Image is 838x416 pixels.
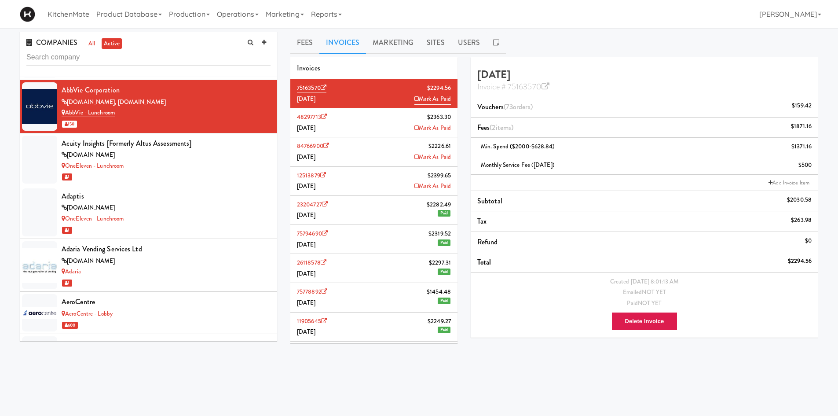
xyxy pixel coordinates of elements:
[438,298,450,304] span: Paid
[297,171,326,180] a: 12513879
[642,288,666,296] span: NOT YET
[481,161,555,169] span: Monthly Service Fee ([DATE])
[428,170,451,181] span: $2399.65
[788,256,812,267] div: $2294.56
[290,254,457,283] li: 26118578$2297.31[DATE]Paid
[297,287,327,296] a: 75778892
[414,123,451,134] a: Mark As Paid
[62,227,72,234] span: 1
[297,63,320,73] span: Invoices
[290,225,457,254] li: 75794690$2319.52[DATE]Paid
[290,32,319,54] a: Fees
[477,216,487,226] span: Tax
[428,228,451,239] span: $2319.52
[791,215,812,226] div: $263.98
[290,342,457,371] li: 76024916$2184[DATE]Paid
[490,122,513,133] span: (2 )
[791,141,812,152] div: $1371.16
[62,295,271,309] div: AeroCentre
[20,334,277,387] li: [DEMOGRAPHIC_DATA][URL]OneEleven - Lunchroom 1
[477,81,549,92] a: Invoice # 75163570
[290,313,457,342] li: 11905645$2249.27[DATE]Paid
[297,317,327,325] a: 11905645
[297,328,316,336] span: [DATE]
[297,200,328,209] a: 23204727
[471,156,818,175] li: Monthly Service Fee ([DATE])$500
[62,202,271,214] div: [DOMAIN_NAME]
[787,195,812,206] div: $2030.58
[414,181,451,192] a: Mark As Paid
[319,32,366,54] a: Invoices
[297,269,316,278] span: [DATE]
[427,112,451,123] span: $2363.30
[611,312,678,331] button: Delete Invoice
[366,32,420,54] a: Marketing
[427,287,451,298] span: $1454.48
[791,121,812,132] div: $1871.16
[297,142,329,150] a: 84766900
[414,152,451,163] a: Mark As Paid
[62,338,271,351] div: [DEMOGRAPHIC_DATA]
[471,138,818,156] li: Min. Spend ($2000-$628.84)$1371.16
[62,267,81,276] a: Adaria
[297,258,326,267] a: 26118578
[62,121,77,128] span: 150
[504,102,533,112] span: (73 )
[481,142,555,151] span: Min. Spend ($2000-$628.84)
[290,283,457,312] li: 75778892$1454.48[DATE]Paid
[297,95,316,103] span: [DATE]
[62,137,271,150] div: Acuity Insights [Formerly Altus Assessments]
[805,236,812,247] div: $0
[62,97,271,108] div: [DOMAIN_NAME], [DOMAIN_NAME]
[766,178,812,187] a: Add Invoice Item
[477,257,491,267] span: Total
[438,327,450,333] span: Paid
[451,32,487,54] a: Users
[62,150,271,161] div: [DOMAIN_NAME]
[477,298,812,309] div: Paid
[297,211,316,219] span: [DATE]
[20,7,35,22] img: Micromart
[477,196,502,206] span: Subtotal
[438,210,450,217] span: Paid
[297,153,316,161] span: [DATE]
[20,186,277,239] li: Adaptis[DOMAIN_NAME]OneEleven - Lunchroom 1
[428,141,451,152] span: $2226.61
[427,199,451,210] span: $2282.49
[792,100,812,111] div: $159.42
[438,269,450,275] span: Paid
[477,276,812,287] div: Created [DATE] 8:01:13 AM
[26,37,77,48] span: COMPANIES
[513,102,531,112] ng-pluralize: orders
[62,280,72,287] span: 1
[62,243,271,256] div: Adaria Vending Services Ltd
[477,122,513,133] span: Fees
[290,196,457,225] li: 23204727$2282.49[DATE]Paid
[62,309,113,318] a: AeroCentre - Lobby
[290,79,457,108] li: 75163570$2294.56[DATE]Mark As Paid
[62,214,124,223] a: OneEleven - Lunchroom
[20,292,277,334] li: AeroCentreAeroCentre - Lobby 600
[290,167,457,196] li: 12513879$2399.65[DATE]Mark As Paid
[290,108,457,137] li: 48297713$2363.30[DATE]Mark As Paid
[297,229,328,238] a: 75794690
[427,83,451,94] span: $2294.56
[62,190,271,203] div: Adaptis
[20,239,277,292] li: Adaria Vending Services Ltd[DOMAIN_NAME]Adaria 1
[20,133,277,186] li: Acuity Insights [Formerly Altus Assessments][DOMAIN_NAME]OneEleven - Lunchroom 1
[62,108,115,117] a: AbbVie - Lunchroom
[297,240,316,249] span: [DATE]
[26,49,271,66] input: Search company
[290,137,457,166] li: 84766900$2226.61[DATE]Mark As Paid
[477,237,498,247] span: Refund
[62,256,271,267] div: [DOMAIN_NAME]
[798,160,812,171] div: $500
[429,258,451,269] span: $2297.31
[86,38,97,49] a: all
[297,182,316,190] span: [DATE]
[20,80,277,133] li: AbbVie Corporation[DOMAIN_NAME], [DOMAIN_NAME]AbbVie - Lunchroom 150
[477,69,812,92] h4: [DATE]
[496,122,512,133] ng-pluralize: items
[62,173,72,180] span: 1
[420,32,451,54] a: Sites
